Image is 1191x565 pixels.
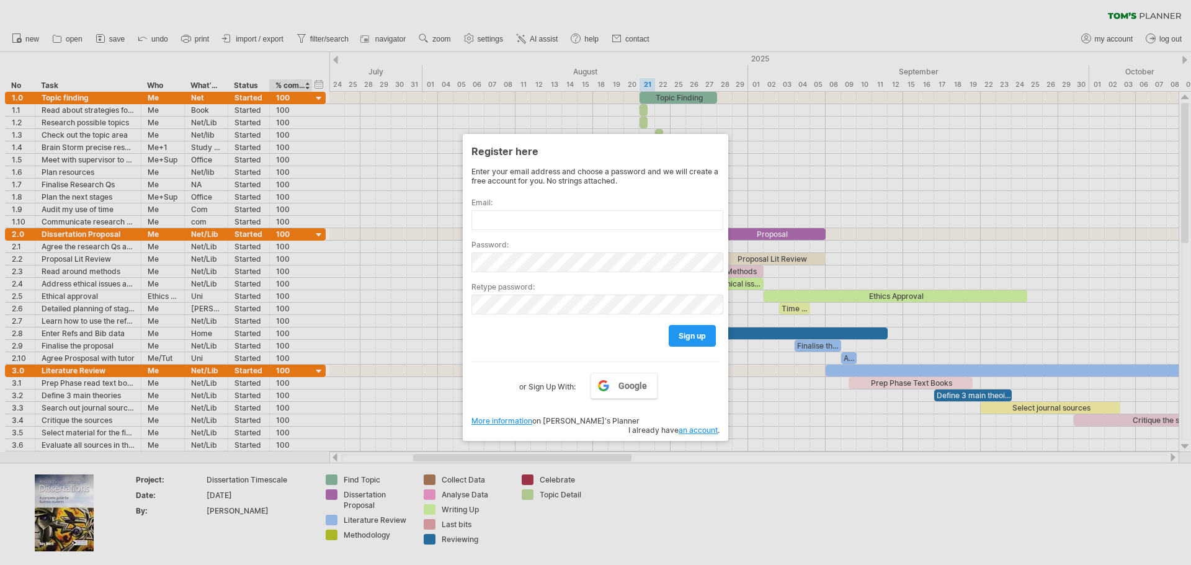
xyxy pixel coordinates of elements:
div: Enter your email address and choose a password and we will create a free account for you. No stri... [471,167,720,185]
a: sign up [669,325,716,347]
label: Retype password: [471,282,720,291]
label: Password: [471,240,720,249]
label: or Sign Up With: [519,373,576,394]
span: I already have . [628,425,720,435]
a: Google [591,373,658,399]
a: an account [679,425,718,435]
label: Email: [471,198,720,207]
div: Register here [471,140,720,162]
span: sign up [679,331,706,340]
a: More information [471,416,532,425]
span: Google [618,381,647,391]
span: on [PERSON_NAME]'s Planner [471,416,640,425]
